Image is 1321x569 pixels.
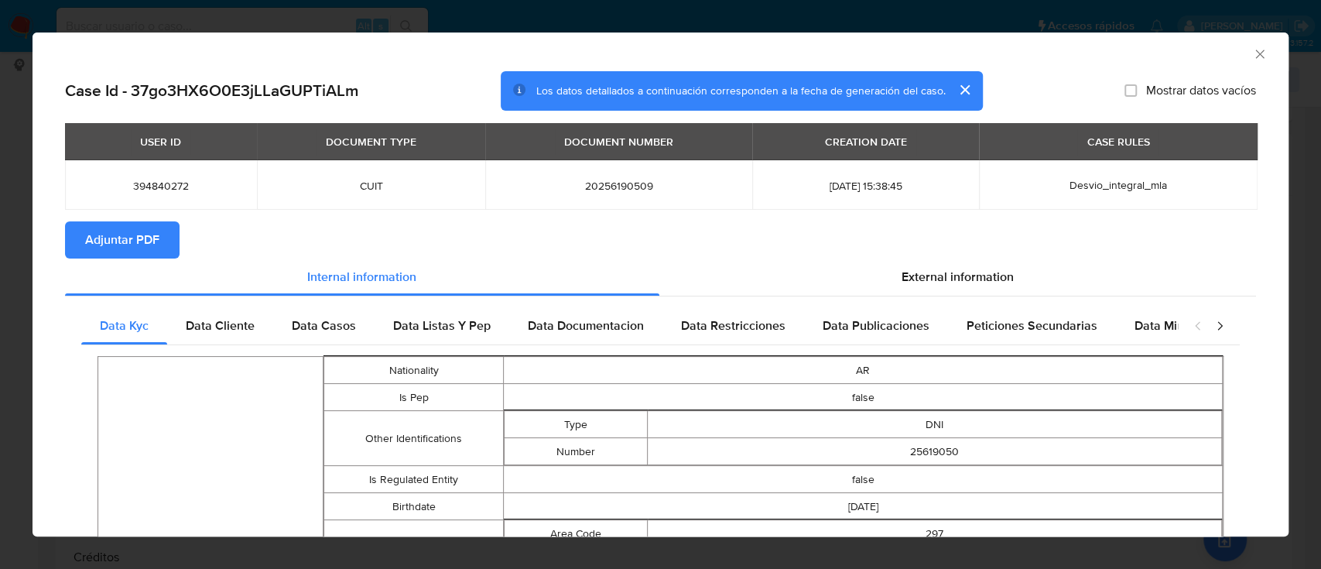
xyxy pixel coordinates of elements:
td: false [504,466,1223,493]
td: 297 [648,520,1222,547]
td: DNI [648,411,1222,438]
span: Adjuntar PDF [85,223,159,257]
td: 25619050 [648,438,1222,465]
td: [DATE] [504,493,1223,520]
span: 20256190509 [504,179,734,193]
td: Is Pep [323,384,503,411]
td: Is Regulated Entity [323,466,503,493]
div: Detailed internal info [81,307,1178,344]
td: Number [505,438,648,465]
span: Data Kyc [100,317,149,334]
div: USER ID [131,129,190,155]
button: Cerrar ventana [1252,46,1266,60]
span: 394840272 [84,179,238,193]
span: Data Publicaciones [823,317,929,334]
td: Other Identifications [323,411,503,466]
span: Data Minoridad [1134,317,1220,334]
td: Area Code [505,520,648,547]
span: Los datos detallados a continuación corresponden a la fecha de generación del caso. [536,83,946,98]
input: Mostrar datos vacíos [1124,84,1137,97]
div: CREATION DATE [816,129,916,155]
span: Data Restricciones [681,317,785,334]
span: [DATE] 15:38:45 [771,179,960,193]
div: CASE RULES [1077,129,1158,155]
h2: Case Id - 37go3HX6O0E3jLLaGUPTiALm [65,81,359,101]
td: false [504,384,1223,411]
button: Adjuntar PDF [65,221,180,259]
div: DOCUMENT NUMBER [555,129,683,155]
span: Desvio_integral_mla [1069,177,1167,193]
span: Data Listas Y Pep [393,317,491,334]
span: Data Documentacion [528,317,644,334]
div: DOCUMENT TYPE [317,129,426,155]
td: Type [505,411,648,438]
span: Data Cliente [186,317,255,334]
span: CUIT [275,179,467,193]
span: Mostrar datos vacíos [1146,83,1256,98]
span: Data Casos [292,317,356,334]
span: External information [902,268,1014,286]
span: Internal information [307,268,416,286]
td: Nationality [323,357,503,384]
span: Peticiones Secundarias [967,317,1097,334]
td: Birthdate [323,493,503,520]
button: cerrar [946,71,983,108]
div: Detailed info [65,259,1256,296]
div: closure-recommendation-modal [33,33,1288,536]
td: AR [504,357,1223,384]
